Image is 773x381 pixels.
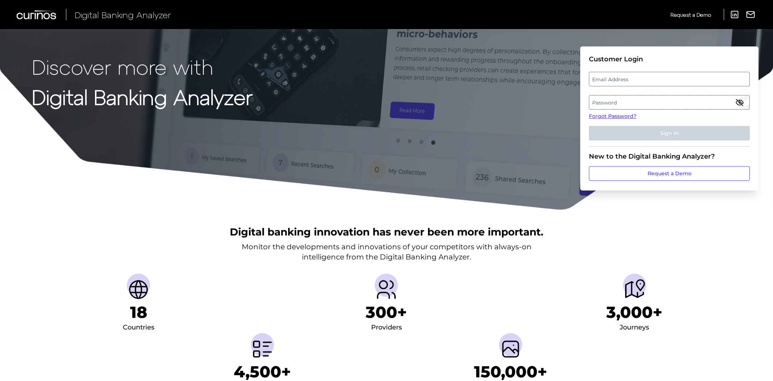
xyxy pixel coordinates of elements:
div: Customer Login [589,55,750,63]
div: Providers [371,322,402,333]
button: Sign In [589,126,750,140]
img: Countries [127,278,150,301]
img: Screenshots [499,337,522,361]
img: Providers [375,278,398,301]
h1: 300+ [366,303,407,322]
a: Request a Demo [670,9,711,21]
h2: Digital banking innovation has never been more important. [230,225,543,239]
img: Journeys [623,278,646,301]
img: Metrics [251,337,274,361]
a: Forgot Password? [589,112,750,120]
div: Journeys [620,322,649,333]
label: Password [589,96,749,109]
p: Discover more with [32,55,253,78]
strong: Digital Banking Analyzer [32,85,253,109]
p: Monitor the developments and innovations of your competitors with always-on intelligence from the... [242,242,532,262]
h1: 3,000+ [606,303,662,322]
a: Request a Demo [589,166,750,181]
div: Countries [123,322,154,333]
label: Email Address [589,73,749,86]
div: New to the Digital Banking Analyzer? [589,152,750,160]
span: Request a Demo [670,12,711,18]
img: Curinos [17,10,57,19]
span: Digital Banking Analyzer [75,9,171,20]
h1: 18 [130,303,147,322]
